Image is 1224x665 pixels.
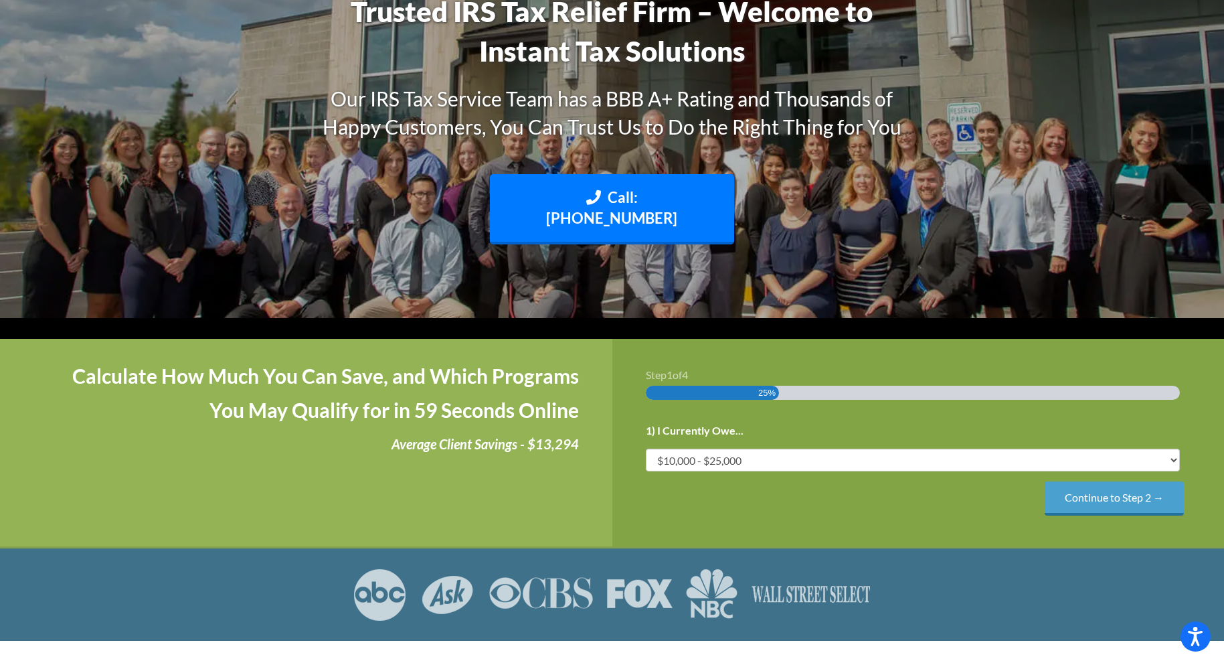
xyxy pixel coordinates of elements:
h3: Our IRS Tax Service Team has a BBB A+ Rating and Thousands of Happy Customers, You Can Trust Us t... [304,84,920,141]
span: 1 [667,368,673,381]
h4: Calculate How Much You Can Save, and Which Programs You May Qualify for in 59 Seconds Online [33,359,579,427]
img: Wall Street Select [751,569,872,621]
i: Average Client Savings - $13,294 [391,436,579,452]
img: FOX [606,569,673,621]
h3: Step of [646,370,1191,380]
img: CBS [489,569,593,621]
a: Call: [PHONE_NUMBER] [490,174,735,245]
label: 1) I Currently Owe... [646,424,744,438]
input: Continue to Step 2 → [1045,482,1184,516]
img: ASK [420,569,475,621]
span: 25% [758,386,776,400]
img: ABC [353,569,407,621]
span: 4 [682,368,688,381]
img: NBC [686,569,737,621]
